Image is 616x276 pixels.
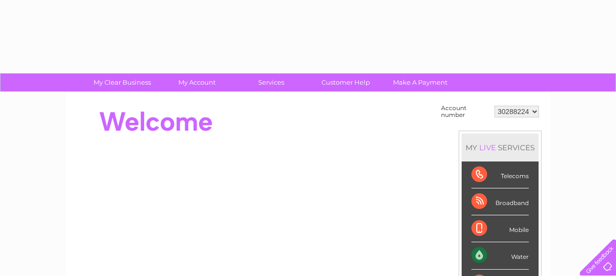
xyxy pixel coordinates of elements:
[231,73,312,92] a: Services
[156,73,237,92] a: My Account
[471,215,529,242] div: Mobile
[305,73,386,92] a: Customer Help
[471,188,529,215] div: Broadband
[380,73,461,92] a: Make A Payment
[82,73,163,92] a: My Clear Business
[471,161,529,188] div: Telecoms
[439,102,492,121] td: Account number
[471,242,529,269] div: Water
[477,143,498,152] div: LIVE
[462,134,539,161] div: MY SERVICES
